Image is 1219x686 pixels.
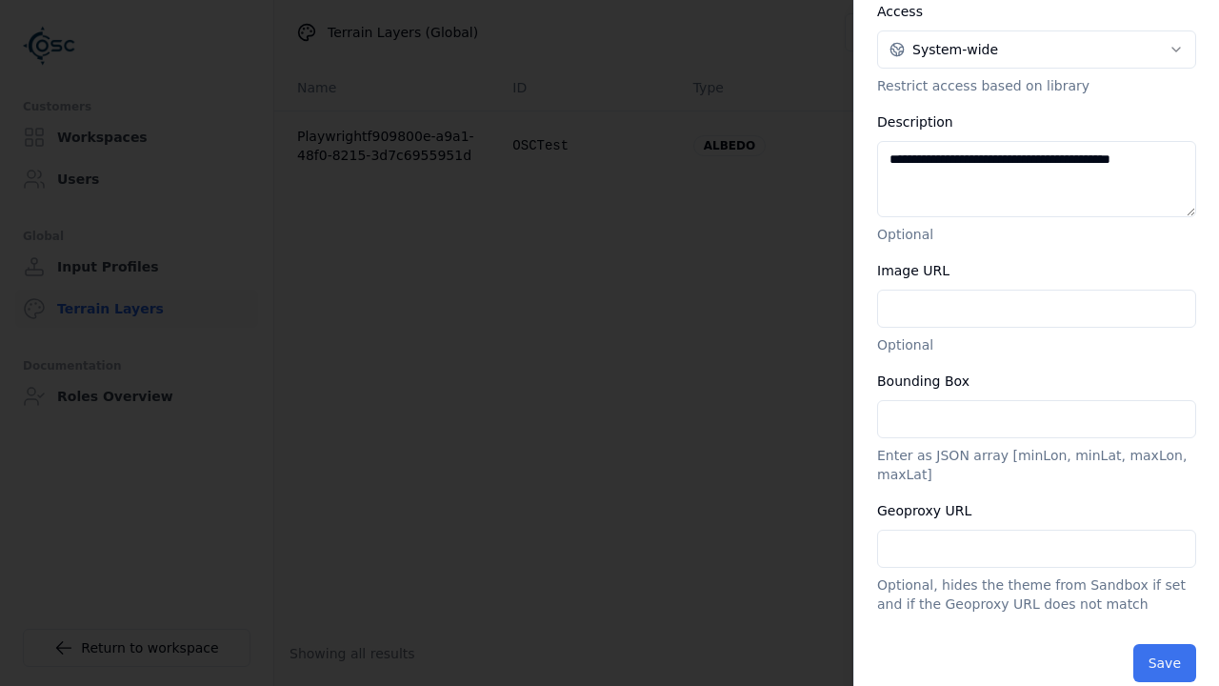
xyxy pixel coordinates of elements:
label: Description [877,114,953,130]
label: Access [877,4,923,19]
p: Enter as JSON array [minLon, minLat, maxLon, maxLat] [877,446,1196,484]
p: Optional, hides the theme from Sandbox if set and if the Geoproxy URL does not match [877,575,1196,614]
p: Restrict access based on library [877,76,1196,95]
label: Bounding Box [877,373,969,389]
p: Optional [877,225,1196,244]
p: Optional [877,335,1196,354]
label: Image URL [877,263,949,278]
button: Save [1133,644,1196,682]
label: Geoproxy URL [877,503,971,518]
